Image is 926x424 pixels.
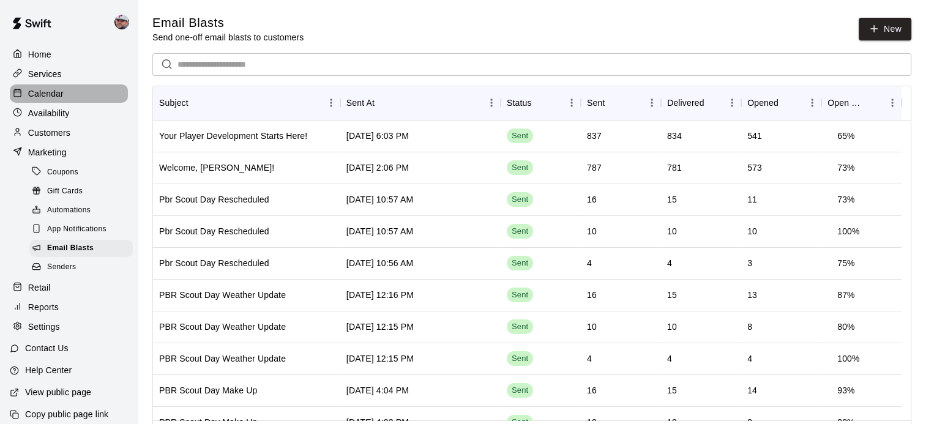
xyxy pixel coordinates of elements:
[10,45,128,64] a: Home
[29,202,133,219] div: Automations
[10,143,128,162] a: Marketing
[159,257,269,269] div: Pbr Scout Day Rescheduled
[507,194,533,206] span: Sent
[866,94,883,111] button: Sort
[747,86,779,120] div: Opened
[29,239,138,258] a: Email Blasts
[29,163,138,182] a: Coupons
[507,289,533,301] span: Sent
[482,94,501,112] button: Menu
[25,386,91,398] p: View public page
[346,289,414,301] div: Aug 20 2025, 12:16 PM
[47,223,106,236] span: App Notifications
[25,364,72,376] p: Help Center
[346,193,413,206] div: Aug 25 2025, 10:57 AM
[25,408,108,420] p: Copy public page link
[501,86,581,120] div: Status
[723,94,741,112] button: Menu
[10,124,128,142] a: Customers
[10,84,128,103] a: Calendar
[346,225,413,237] div: Aug 25 2025, 10:57 AM
[47,166,78,179] span: Coupons
[827,247,864,280] td: 75 %
[346,321,414,333] div: Aug 20 2025, 12:15 PM
[28,321,60,333] p: Settings
[507,353,533,365] span: Sent
[28,48,51,61] p: Home
[532,94,549,111] button: Sort
[827,311,864,343] td: 80 %
[661,86,741,120] div: Delivered
[29,240,133,257] div: Email Blasts
[159,321,286,333] div: PBR Scout Day Weather Update
[29,259,133,276] div: Senders
[605,94,622,111] button: Sort
[47,204,91,217] span: Automations
[28,127,70,139] p: Customers
[112,10,138,34] div: Alec Silverman
[159,289,286,301] div: PBR Scout Day Weather Update
[667,86,704,120] div: Delivered
[159,130,307,142] div: Your Player Development Starts Here!
[29,258,138,277] a: Senders
[29,183,133,200] div: Gift Cards
[47,261,77,273] span: Senders
[587,193,597,206] div: 16
[346,257,413,269] div: Aug 25 2025, 10:56 AM
[189,94,206,111] button: Sort
[507,162,533,174] span: Sent
[25,342,69,354] p: Contact Us
[883,94,902,112] button: Menu
[741,86,821,120] div: Opened
[346,352,414,365] div: Aug 20 2025, 12:15 PM
[10,104,128,122] a: Availability
[587,162,602,174] div: 787
[28,281,51,294] p: Retail
[667,321,677,333] div: 10
[507,321,533,333] span: Sent
[747,352,752,365] div: 4
[747,289,757,301] div: 13
[346,384,409,396] div: Aug 18 2025, 4:04 PM
[587,130,602,142] div: 837
[153,86,340,120] div: Subject
[10,278,128,297] div: Retail
[667,193,677,206] div: 15
[587,225,597,237] div: 10
[10,318,128,336] a: Settings
[346,162,409,174] div: Aug 25 2025, 2:06 PM
[159,86,189,120] div: Subject
[827,86,866,120] div: Open Rate
[587,384,597,396] div: 16
[47,242,94,255] span: Email Blasts
[28,301,59,313] p: Reports
[643,94,661,112] button: Menu
[346,86,375,120] div: Sent At
[507,258,533,269] span: Sent
[779,94,796,111] button: Sort
[507,385,533,396] span: Sent
[159,225,269,237] div: Pbr Scout Day Rescheduled
[827,152,864,184] td: 73 %
[667,384,677,396] div: 15
[747,321,752,333] div: 8
[667,257,672,269] div: 4
[667,130,682,142] div: 834
[667,162,682,174] div: 781
[10,298,128,316] a: Reports
[859,18,911,40] a: New
[587,352,592,365] div: 4
[47,185,83,198] span: Gift Cards
[10,65,128,83] a: Services
[803,94,821,112] button: Menu
[152,31,304,43] p: Send one-off email blasts to customers
[827,374,864,407] td: 93 %
[29,164,133,181] div: Coupons
[322,94,340,112] button: Menu
[562,94,581,112] button: Menu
